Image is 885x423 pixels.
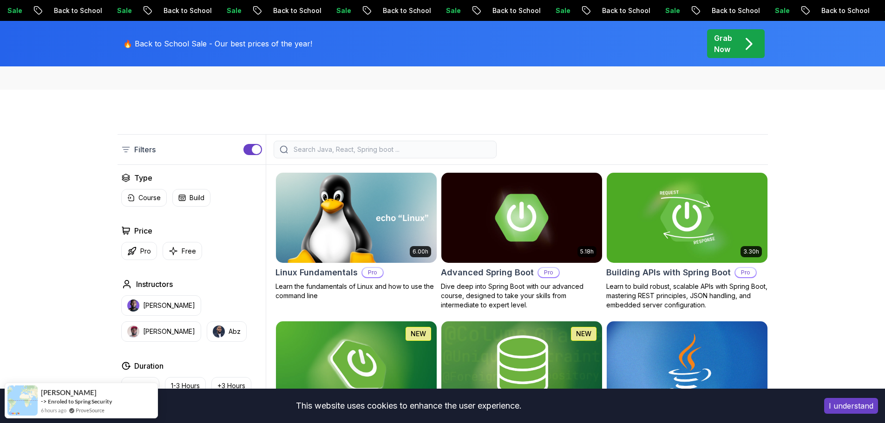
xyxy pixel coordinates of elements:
p: Sale [108,6,138,15]
p: Back to School [813,6,876,15]
input: Search Java, React, Spring boot ... [292,145,491,154]
p: Pro [362,268,383,277]
button: Accept cookies [824,398,878,414]
p: 3.30h [743,248,759,255]
p: Learn to build robust, scalable APIs with Spring Boot, mastering REST principles, JSON handling, ... [606,282,768,310]
p: Build [190,193,204,202]
p: +3 Hours [217,381,245,390]
p: Pro [140,247,151,256]
p: NEW [576,329,591,338]
p: 🔥 Back to School Sale - Our best prices of the year! [123,38,312,49]
p: Grab Now [714,33,732,55]
p: Pro [735,268,756,277]
img: Java for Beginners card [607,321,767,411]
p: [PERSON_NAME] [143,327,195,336]
a: Building APIs with Spring Boot card3.30hBuilding APIs with Spring BootProLearn to build robust, s... [606,172,768,310]
a: Enroled to Spring Security [48,398,112,405]
p: Pro [538,268,559,277]
p: Dive deep into Spring Boot with our advanced course, designed to take your skills from intermedia... [441,282,603,310]
h2: Instructors [136,279,173,290]
h2: Building APIs with Spring Boot [606,266,731,279]
p: Back to School [45,6,108,15]
h2: Price [134,225,152,236]
img: Building APIs with Spring Boot card [607,173,767,263]
div: This website uses cookies to enhance the user experience. [7,396,810,416]
button: Course [121,189,167,207]
button: instructor img[PERSON_NAME] [121,295,201,316]
button: Pro [121,242,157,260]
p: Free [182,247,196,256]
button: +3 Hours [211,377,251,395]
p: Back to School [264,6,328,15]
p: 6.00h [413,248,428,255]
p: NEW [411,329,426,338]
p: 1-3 Hours [171,381,200,390]
img: instructor img [127,299,139,312]
button: Build [172,189,210,207]
p: Back to School [593,6,656,15]
h2: Linux Fundamentals [275,266,358,279]
p: Sale [328,6,357,15]
p: Sale [656,6,686,15]
p: 5.18h [580,248,594,255]
img: Advanced Spring Boot card [441,173,602,263]
p: Back to School [374,6,437,15]
p: [PERSON_NAME] [143,301,195,310]
img: Spring Data JPA card [441,321,602,411]
p: 0-1 Hour [127,381,153,390]
button: Free [163,242,202,260]
p: Sale [218,6,248,15]
button: 1-3 Hours [165,377,206,395]
p: Back to School [155,6,218,15]
p: Abz [229,327,241,336]
h2: Type [134,172,152,183]
span: [PERSON_NAME] [41,389,97,397]
p: Learn the fundamentals of Linux and how to use the command line [275,282,437,300]
span: 6 hours ago [41,406,66,414]
img: Spring Boot for Beginners card [276,321,437,411]
p: Sale [437,6,467,15]
p: Filters [134,144,156,155]
button: instructor imgAbz [207,321,247,342]
a: Advanced Spring Boot card5.18hAdvanced Spring BootProDive deep into Spring Boot with our advanced... [441,172,603,310]
button: instructor img[PERSON_NAME] [121,321,201,342]
p: Back to School [703,6,766,15]
img: instructor img [213,325,225,338]
p: Back to School [484,6,547,15]
button: 0-1 Hour [121,377,159,395]
p: Sale [547,6,577,15]
a: Linux Fundamentals card6.00hLinux FundamentalsProLearn the fundamentals of Linux and how to use t... [275,172,437,300]
a: ProveSource [76,406,105,414]
h2: Duration [134,360,164,371]
h2: Advanced Spring Boot [441,266,534,279]
img: Linux Fundamentals card [272,170,440,265]
p: Course [138,193,161,202]
p: Sale [766,6,796,15]
span: -> [41,397,47,405]
img: provesource social proof notification image [7,385,38,416]
img: instructor img [127,325,139,338]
